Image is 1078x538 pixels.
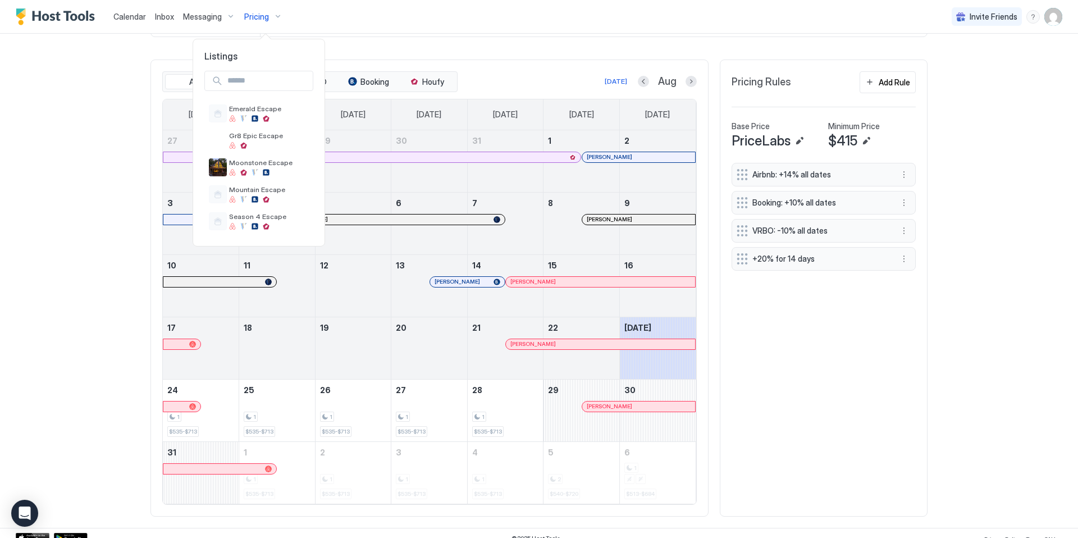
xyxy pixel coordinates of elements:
[229,212,309,221] span: Season 4 Escape
[229,104,309,113] span: Emerald Escape
[193,51,325,62] span: Listings
[11,500,38,527] div: Open Intercom Messenger
[229,185,309,194] span: Mountain Escape
[223,71,313,90] input: Input Field
[209,131,227,149] div: listing image
[229,158,309,167] span: Moonstone Escape
[229,131,309,140] span: Gr8 Epic Escape
[209,158,227,176] div: listing image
